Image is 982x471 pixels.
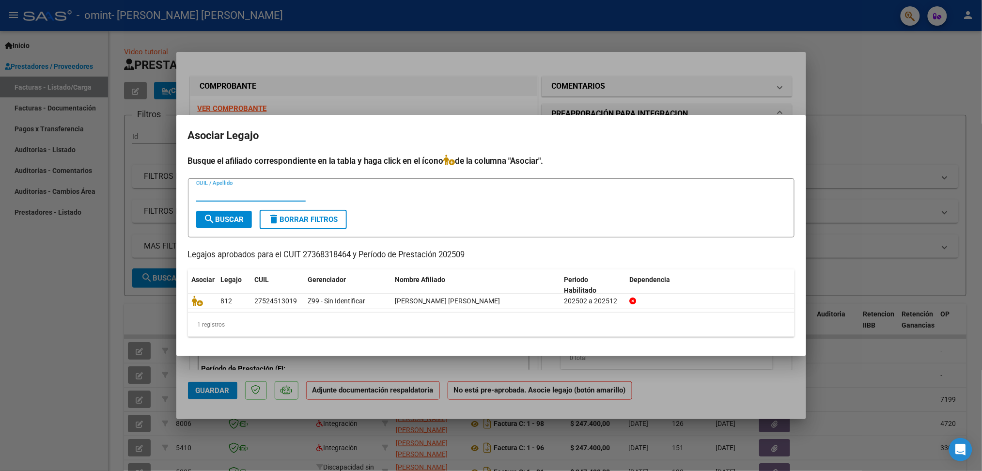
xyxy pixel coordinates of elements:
div: 1 registros [188,313,795,337]
div: Open Intercom Messenger [949,438,972,461]
span: Gerenciador [308,276,346,283]
span: Z99 - Sin Identificar [308,297,366,305]
h2: Asociar Legajo [188,126,795,145]
div: 27524513019 [255,296,297,307]
datatable-header-cell: Legajo [217,269,251,301]
span: Nombre Afiliado [395,276,446,283]
datatable-header-cell: Asociar [188,269,217,301]
button: Buscar [196,211,252,228]
mat-icon: search [204,213,216,225]
datatable-header-cell: Gerenciador [304,269,391,301]
span: Periodo Habilitado [564,276,596,295]
datatable-header-cell: Dependencia [625,269,795,301]
span: CUIL [255,276,269,283]
datatable-header-cell: Periodo Habilitado [560,269,625,301]
span: Legajo [221,276,242,283]
datatable-header-cell: CUIL [251,269,304,301]
span: GARCIA SARACENO CAMILA VERA [395,297,500,305]
span: 812 [221,297,233,305]
datatable-header-cell: Nombre Afiliado [391,269,561,301]
h4: Busque el afiliado correspondiente en la tabla y haga click en el ícono de la columna "Asociar". [188,155,795,167]
span: Buscar [204,215,244,224]
div: 202502 a 202512 [564,296,622,307]
mat-icon: delete [268,213,280,225]
button: Borrar Filtros [260,210,347,229]
p: Legajos aprobados para el CUIT 27368318464 y Período de Prestación 202509 [188,249,795,261]
span: Dependencia [629,276,670,283]
span: Asociar [192,276,215,283]
span: Borrar Filtros [268,215,338,224]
